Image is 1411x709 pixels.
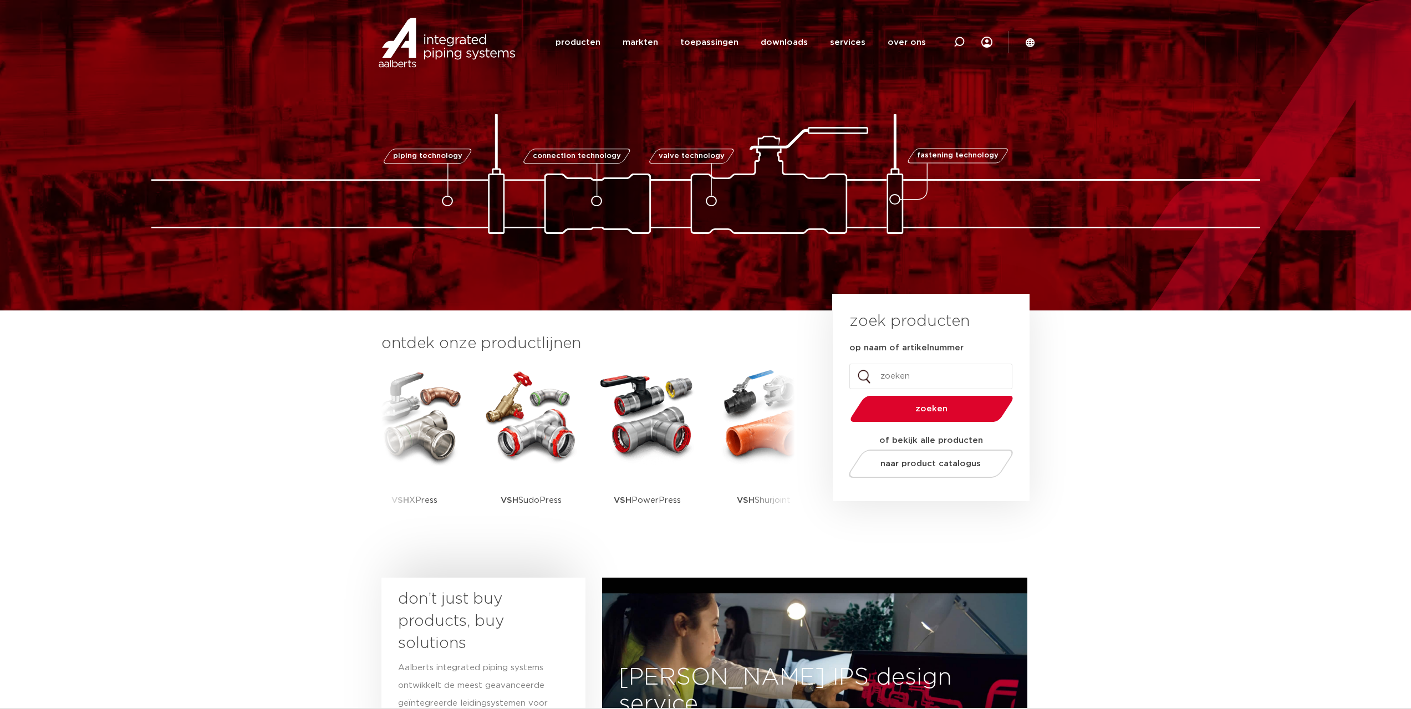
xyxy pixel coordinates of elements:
[532,152,620,160] span: connection technology
[849,343,964,354] label: op naam of artikelnummer
[849,310,970,333] h3: zoek producten
[680,21,738,64] a: toepassingen
[481,366,581,535] a: VSHSudoPress
[659,152,725,160] span: valve technology
[737,496,755,504] strong: VSH
[391,496,409,504] strong: VSH
[623,21,658,64] a: markten
[845,395,1017,423] button: zoeken
[830,21,865,64] a: services
[714,366,814,535] a: VSHShurjoint
[556,21,926,64] nav: Menu
[556,21,600,64] a: producten
[398,588,549,655] h3: don’t just buy products, buy solutions
[391,466,437,535] p: XPress
[614,466,681,535] p: PowerPress
[879,436,983,445] strong: of bekijk alle producten
[501,496,518,504] strong: VSH
[393,152,462,160] span: piping technology
[614,496,631,504] strong: VSH
[845,450,1016,478] a: naar product catalogus
[849,364,1012,389] input: zoeken
[598,366,697,535] a: VSHPowerPress
[879,405,985,413] span: zoeken
[888,21,926,64] a: over ons
[381,333,795,355] h3: ontdek onze productlijnen
[501,466,562,535] p: SudoPress
[761,21,808,64] a: downloads
[365,366,465,535] a: VSHXPress
[737,466,791,535] p: Shurjoint
[917,152,999,160] span: fastening technology
[880,460,981,468] span: naar product catalogus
